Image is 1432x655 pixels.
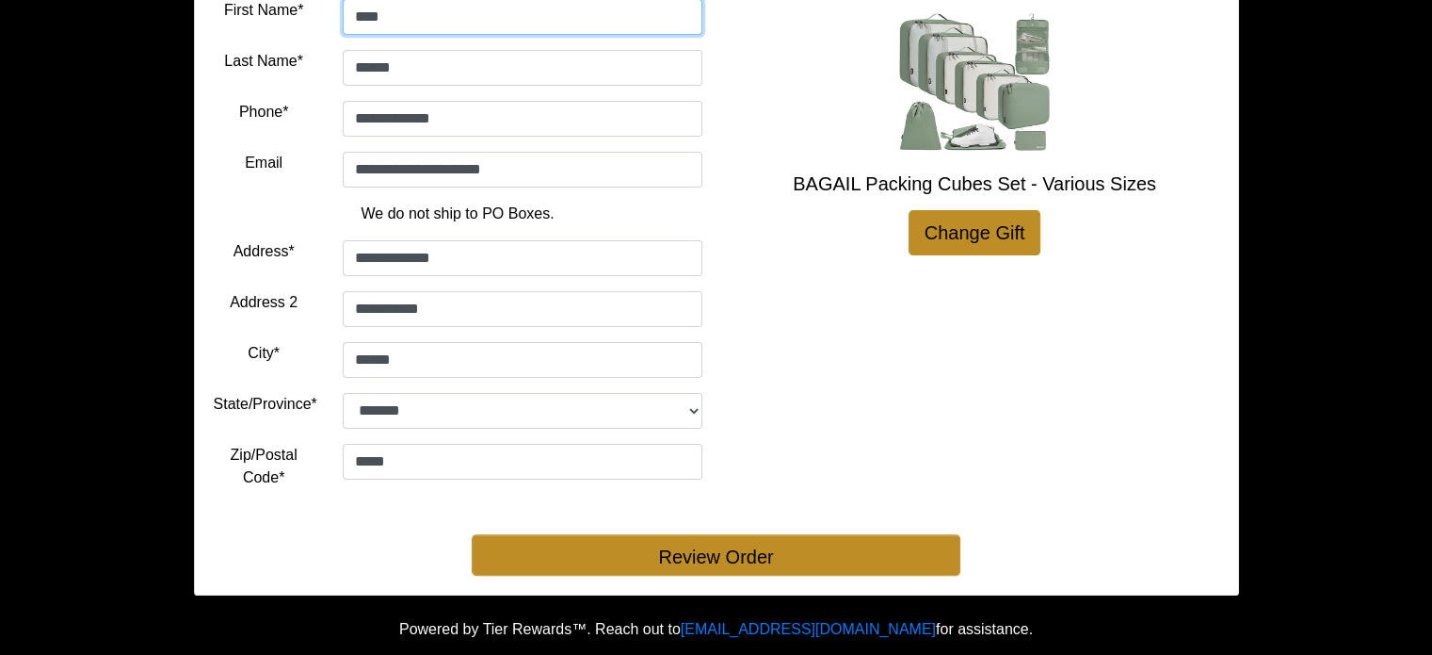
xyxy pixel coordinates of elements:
[909,210,1041,255] a: Change Gift
[399,621,1033,637] span: Powered by Tier Rewards™. Reach out to for assistance.
[239,101,289,123] label: Phone*
[214,444,314,489] label: Zip/Postal Code*
[245,152,282,174] label: Email
[472,534,960,576] button: Review Order
[899,13,1050,150] img: BAGAIL Packing Cubes Set - Various Sizes
[681,621,936,637] a: [EMAIL_ADDRESS][DOMAIN_NAME]
[224,50,303,73] label: Last Name*
[228,203,688,225] p: We do not ship to PO Boxes.
[248,342,280,365] label: City*
[233,240,295,263] label: Address*
[731,172,1219,195] h5: BAGAIL Packing Cubes Set - Various Sizes
[230,291,298,314] label: Address 2
[214,393,317,416] label: State/Province*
